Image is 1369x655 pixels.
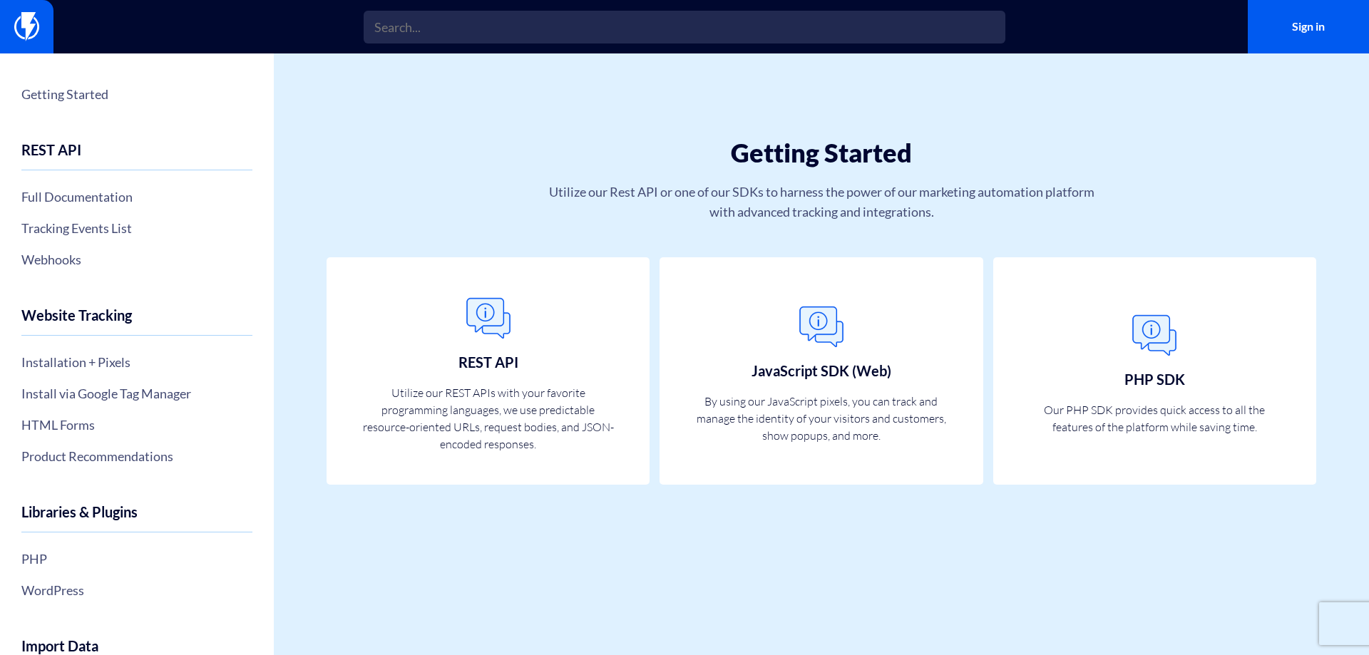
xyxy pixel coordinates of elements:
a: PHP SDK Our PHP SDK provides quick access to all the features of the platform while saving time. [993,257,1316,485]
img: General.png [460,290,517,347]
h3: PHP SDK [1124,371,1185,387]
a: JavaScript SDK (Web) By using our JavaScript pixels, you can track and manage the identity of you... [660,257,983,485]
p: Our PHP SDK provides quick access to all the features of the platform while saving time. [1026,401,1283,435]
img: General.png [1126,307,1183,364]
input: Search... [364,11,1005,43]
h4: Website Tracking [21,307,252,336]
a: Installation + Pixels [21,350,252,374]
a: Install via Google Tag Manager [21,381,252,406]
a: WordPress [21,578,252,602]
a: REST API Utilize our REST APIs with your favorite programming languages, we use predictable resou... [327,257,650,485]
h1: Getting Started [359,139,1283,167]
p: Utilize our REST APIs with your favorite programming languages, we use predictable resource-orien... [359,384,617,453]
a: Tracking Events List [21,216,252,240]
a: Getting Started [21,82,252,106]
h4: Libraries & Plugins [21,504,252,532]
a: PHP [21,547,252,571]
a: HTML Forms [21,413,252,437]
h3: REST API [458,354,518,370]
a: Full Documentation [21,185,252,209]
p: Utilize our Rest API or one of our SDKs to harness the power of our marketing automation platform... [544,182,1099,222]
a: Product Recommendations [21,444,252,468]
h4: REST API [21,142,252,170]
p: By using our JavaScript pixels, you can track and manage the identity of your visitors and custom... [692,393,950,444]
h3: JavaScript SDK (Web) [752,363,891,378]
img: General.png [793,299,850,356]
a: Webhooks [21,247,252,272]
